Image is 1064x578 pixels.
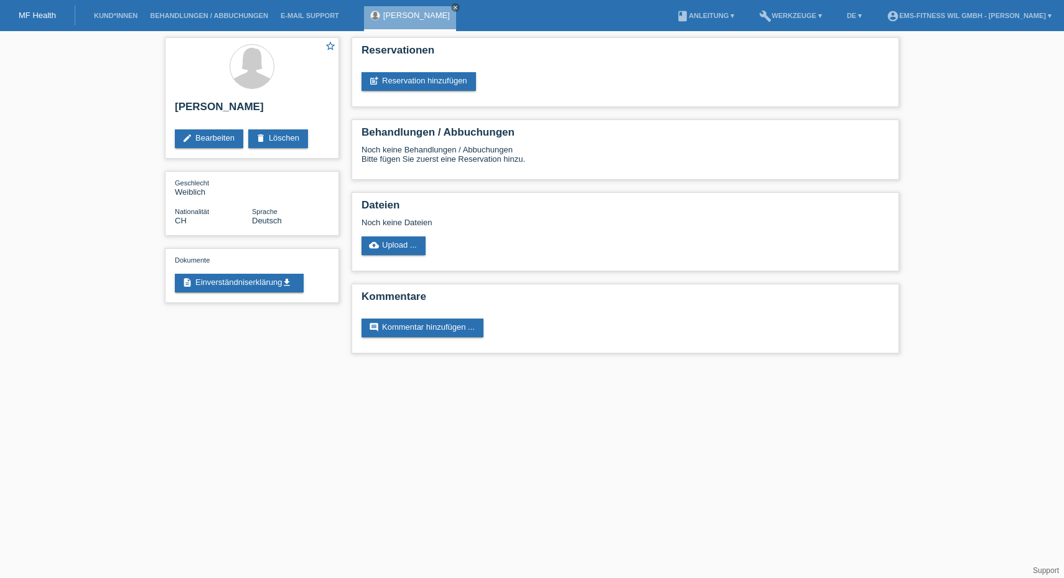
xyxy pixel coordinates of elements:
a: editBearbeiten [175,129,243,148]
a: commentKommentar hinzufügen ... [362,319,483,337]
h2: Reservationen [362,44,889,63]
i: build [759,10,772,22]
h2: Kommentare [362,291,889,309]
div: Noch keine Dateien [362,218,742,227]
a: DE ▾ [841,12,868,19]
i: get_app [282,277,292,287]
i: description [182,277,192,287]
a: cloud_uploadUpload ... [362,236,426,255]
a: Support [1033,566,1059,575]
span: Schweiz [175,216,187,225]
h2: Behandlungen / Abbuchungen [362,126,889,145]
a: account_circleEMS-Fitness Wil GmbH - [PERSON_NAME] ▾ [880,12,1058,19]
span: Deutsch [252,216,282,225]
h2: Dateien [362,199,889,218]
i: book [676,10,689,22]
a: [PERSON_NAME] [383,11,450,20]
a: E-Mail Support [274,12,345,19]
a: MF Health [19,11,56,20]
h2: [PERSON_NAME] [175,101,329,119]
a: close [451,3,460,12]
i: delete [256,133,266,143]
i: account_circle [887,10,899,22]
span: Nationalität [175,208,209,215]
i: close [452,4,459,11]
span: Geschlecht [175,179,209,187]
a: Kund*innen [88,12,144,19]
i: comment [369,322,379,332]
a: deleteLöschen [248,129,308,148]
div: Noch keine Behandlungen / Abbuchungen Bitte fügen Sie zuerst eine Reservation hinzu. [362,145,889,173]
span: Dokumente [175,256,210,264]
a: descriptionEinverständniserklärungget_app [175,274,304,292]
span: Sprache [252,208,278,215]
i: star_border [325,40,336,52]
a: bookAnleitung ▾ [670,12,740,19]
i: post_add [369,76,379,86]
a: post_addReservation hinzufügen [362,72,476,91]
div: Weiblich [175,178,252,197]
i: edit [182,133,192,143]
a: star_border [325,40,336,54]
a: buildWerkzeuge ▾ [753,12,828,19]
i: cloud_upload [369,240,379,250]
a: Behandlungen / Abbuchungen [144,12,274,19]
